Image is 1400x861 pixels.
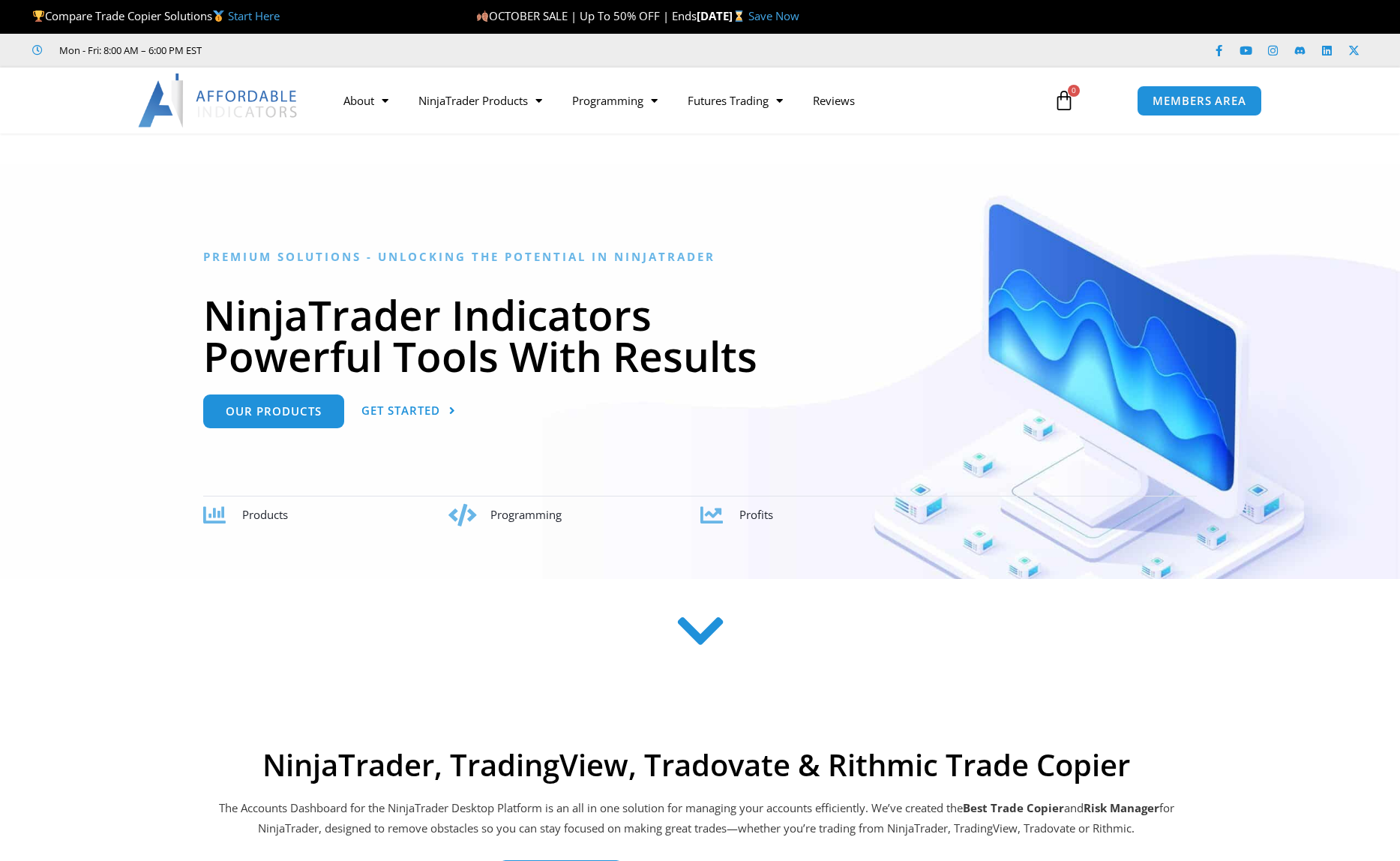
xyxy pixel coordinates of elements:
[963,800,1064,815] b: Best Trade Copier
[55,41,202,59] span: Mon - Fri: 8:00 AM – 6:00 PM EST
[203,294,1197,376] h1: NinjaTrader Indicators Powerful Tools With Results
[228,8,280,23] a: Start Here
[1031,79,1097,122] a: 0
[748,8,799,23] a: Save Now
[32,8,280,23] span: Compare Trade Copier Solutions
[217,747,1177,783] h2: NinjaTrader, TradingView, Tradovate & Rithmic Trade Copier
[697,8,748,23] strong: [DATE]
[203,250,1197,264] h6: Premium Solutions - Unlocking the Potential in NinjaTrader
[33,10,44,22] img: 🏆
[490,507,562,522] span: Programming
[242,507,288,522] span: Products
[798,83,870,118] a: Reviews
[217,798,1177,840] p: The Accounts Dashboard for the NinjaTrader Desktop Platform is an all in one solution for managin...
[739,507,773,522] span: Profits
[476,8,697,23] span: OCTOBER SALE | Up To 50% OFF | Ends
[328,83,403,118] a: About
[328,83,1036,118] nav: Menu
[223,43,448,58] iframe: Customer reviews powered by Trustpilot
[226,406,322,417] span: Our Products
[557,83,673,118] a: Programming
[213,10,224,22] img: 🥇
[1137,85,1262,116] a: MEMBERS AREA
[477,10,488,22] img: 🍂
[1068,85,1080,97] span: 0
[733,10,745,22] img: ⌛
[1153,95,1246,106] span: MEMBERS AREA
[403,83,557,118] a: NinjaTrader Products
[1084,800,1159,815] strong: Risk Manager
[361,405,440,416] span: Get Started
[673,83,798,118] a: Futures Trading
[138,73,299,127] img: LogoAI | Affordable Indicators – NinjaTrader
[361,394,456,428] a: Get Started
[203,394,344,428] a: Our Products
